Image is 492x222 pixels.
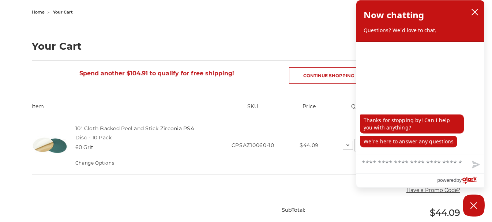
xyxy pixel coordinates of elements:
button: close chatbox [469,7,481,18]
input: 10" Cloth Backed Peel and Stick Zirconia PSA Disc - 10 Pack Quantity: [354,139,370,151]
span: powered [437,176,456,185]
a: Powered by Olark [437,174,484,187]
button: Have a Promo Code? [406,187,460,194]
button: Close Chatbox [463,195,485,217]
span: $44.09 [300,142,319,148]
img: Zirc Peel and Stick cloth backed PSA discs [32,128,68,163]
p: We're here to answer any questions [360,136,457,147]
div: chat [356,42,484,154]
th: Quantity [326,103,399,116]
span: CPSAZ10060-10 [232,142,274,148]
div: SubTotal: [282,201,371,219]
button: Send message [466,157,484,173]
p: Questions? We'd love to chat. [364,27,477,34]
span: by [457,176,462,185]
th: SKU [214,103,292,116]
span: Spend another $104.91 to qualify for free shipping! [79,70,234,77]
th: Item [32,103,214,116]
dd: 60 Grit [75,144,93,151]
span: $44.09 [430,207,460,218]
h2: Now chatting [364,8,424,22]
a: 10" Cloth Backed Peel and Stick Zirconia PSA Disc - 10 Pack [75,125,194,140]
span: your cart [53,10,73,15]
a: home [32,10,45,15]
h1: Your Cart [32,41,460,51]
th: Price [292,103,327,116]
p: Thanks for stopping by! Can I help you with anything? [360,114,464,133]
a: Continue Shopping [289,67,369,84]
a: Change Options [75,160,114,166]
